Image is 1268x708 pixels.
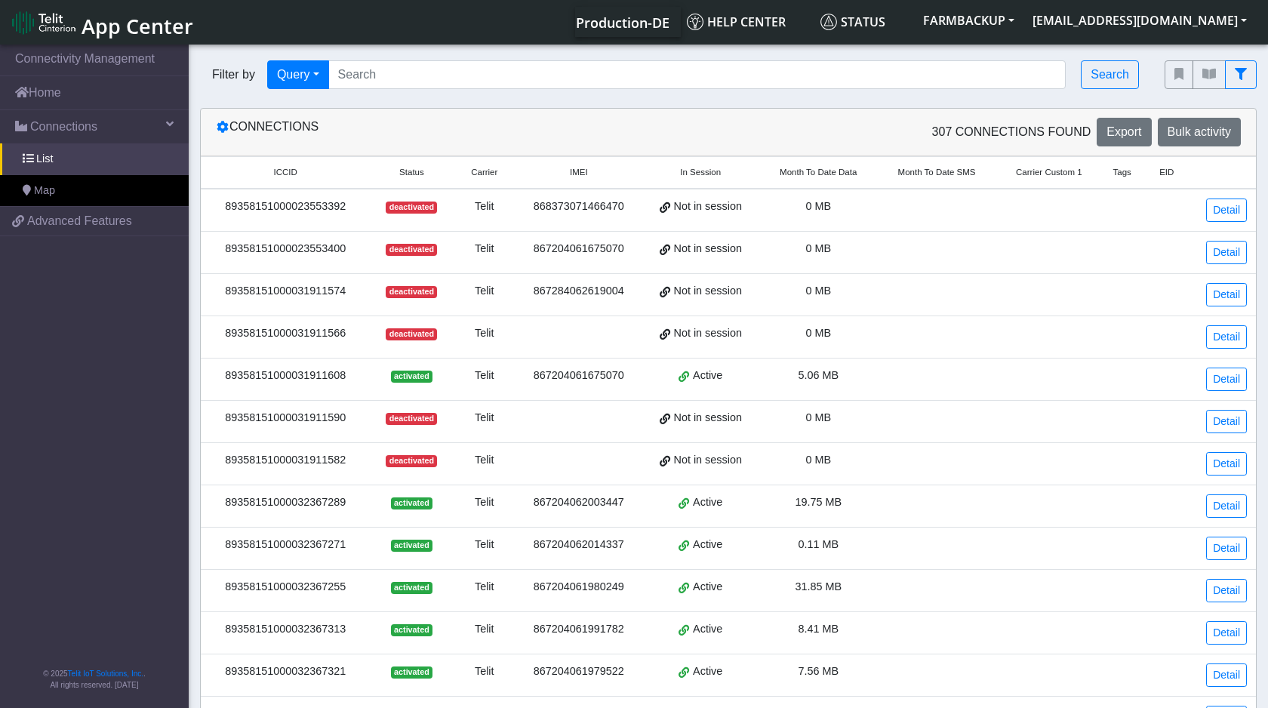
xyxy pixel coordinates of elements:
span: activated [391,666,432,679]
div: Telit [462,199,506,215]
span: Active [693,494,722,511]
div: 867204061675070 [525,368,632,384]
div: 868373071466470 [525,199,632,215]
a: Detail [1206,537,1247,560]
span: activated [391,371,432,383]
a: Detail [1206,199,1247,222]
span: Carrier [471,166,497,179]
div: 89358151000031911574 [210,283,361,300]
span: deactivated [386,413,437,425]
span: List [36,151,53,168]
span: Carrier Custom 1 [1016,166,1082,179]
a: Detail [1206,663,1247,687]
span: deactivated [386,202,437,214]
div: 867204061980249 [525,579,632,596]
span: 0 MB [805,454,831,466]
span: 0.11 MB [798,538,839,550]
span: In Session [680,166,721,179]
span: Production-DE [576,14,669,32]
img: knowledge.svg [687,14,703,30]
div: Telit [462,241,506,257]
div: 89358151000031911590 [210,410,361,426]
span: Status [399,166,424,179]
a: App Center [12,6,191,38]
div: 89358151000031911582 [210,452,361,469]
div: 867204061675070 [525,241,632,257]
span: Export [1106,125,1141,138]
a: Status [814,7,914,37]
span: Active [693,663,722,680]
span: Not in session [674,199,742,215]
span: 19.75 MB [795,496,842,508]
input: Search... [328,60,1066,89]
button: FARMBACKUP [914,7,1023,34]
div: 89358151000032367271 [210,537,361,553]
a: Detail [1206,410,1247,433]
span: Not in session [674,283,742,300]
span: Status [820,14,885,30]
div: Telit [462,410,506,426]
button: Bulk activity [1158,118,1241,146]
span: Tags [1113,166,1131,179]
span: deactivated [386,455,437,467]
div: 89358151000032367321 [210,663,361,680]
div: 89358151000032367255 [210,579,361,596]
span: Active [693,579,722,596]
span: 0 MB [805,242,831,254]
a: Detail [1206,325,1247,349]
span: 5.06 MB [798,369,839,381]
span: 31.85 MB [795,580,842,593]
a: Your current platform instance [575,7,669,37]
span: Active [693,621,722,638]
div: 867204061979522 [525,663,632,680]
div: 867204062014337 [525,537,632,553]
button: [EMAIL_ADDRESS][DOMAIN_NAME] [1023,7,1256,34]
span: 0 MB [805,327,831,339]
span: activated [391,540,432,552]
span: App Center [82,12,193,40]
button: Search [1081,60,1139,89]
span: Filter by [200,66,267,84]
div: Telit [462,537,506,553]
div: Telit [462,621,506,638]
span: deactivated [386,244,437,256]
div: Telit [462,663,506,680]
div: Telit [462,579,506,596]
div: fitlers menu [1165,60,1257,89]
div: Telit [462,368,506,384]
div: Connections [205,118,728,146]
div: Telit [462,283,506,300]
span: Map [34,183,55,199]
a: Detail [1206,452,1247,476]
div: 89358151000031911608 [210,368,361,384]
span: Advanced Features [27,212,132,230]
div: 89358151000023553400 [210,241,361,257]
div: 867284062619004 [525,283,632,300]
button: Query [267,60,329,89]
div: 89358151000032367289 [210,494,361,511]
a: Detail [1206,579,1247,602]
div: Telit [462,325,506,342]
span: EID [1159,166,1174,179]
a: Detail [1206,368,1247,391]
img: status.svg [820,14,837,30]
span: activated [391,624,432,636]
a: Detail [1206,494,1247,518]
span: 8.41 MB [798,623,839,635]
a: Detail [1206,283,1247,306]
div: 867204062003447 [525,494,632,511]
a: Detail [1206,241,1247,264]
span: Not in session [674,410,742,426]
span: 307 Connections found [932,123,1091,141]
div: 867204061991782 [525,621,632,638]
span: deactivated [386,286,437,298]
span: Active [693,368,722,384]
span: deactivated [386,328,437,340]
a: Detail [1206,621,1247,645]
img: logo-telit-cinterion-gw-new.png [12,11,75,35]
span: 0 MB [805,200,831,212]
span: Active [693,537,722,553]
span: Month To Date SMS [898,166,976,179]
button: Export [1097,118,1151,146]
span: Not in session [674,325,742,342]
